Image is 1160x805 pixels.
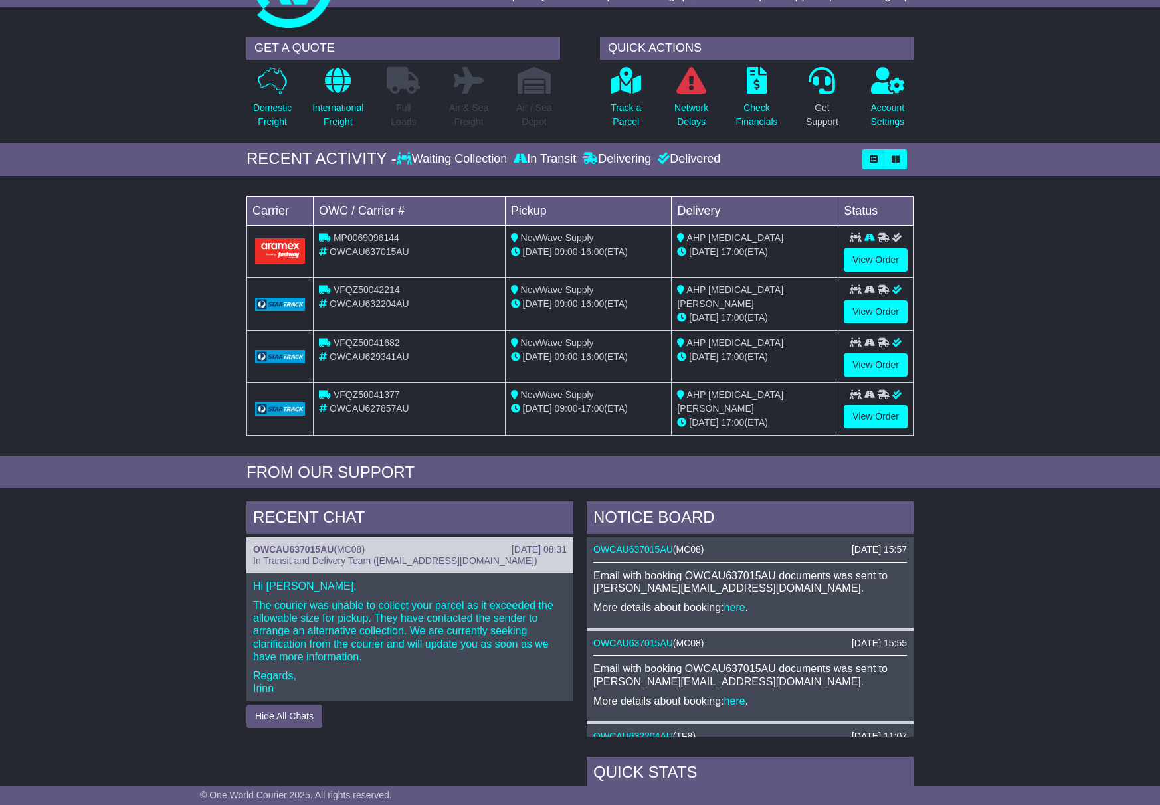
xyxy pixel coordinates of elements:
span: [DATE] [523,403,552,414]
div: (ETA) [677,416,832,430]
p: The courier was unable to collect your parcel as it exceeded the allowable size for pickup. They ... [253,599,567,663]
img: GetCarrierServiceLogo [255,298,305,311]
a: GetSupport [805,66,839,136]
div: ( ) [593,638,907,649]
div: (ETA) [677,311,832,325]
span: 09:00 [555,403,578,414]
span: NewWave Supply [521,389,594,400]
span: MC08 [676,544,701,555]
span: OWCAU627857AU [330,403,409,414]
p: Get Support [806,101,838,129]
span: VFQZ50042214 [334,284,400,295]
a: OWCAU637015AU [593,638,673,648]
a: DomesticFreight [252,66,292,136]
div: [DATE] 08:31 [512,544,567,555]
span: [DATE] [689,246,718,257]
span: [DATE] [689,351,718,362]
div: Delivering [579,152,654,167]
span: 09:00 [555,351,578,362]
span: NewWave Supply [521,337,594,348]
span: [DATE] [523,246,552,257]
span: VFQZ50041682 [334,337,400,348]
div: - (ETA) [511,402,666,416]
div: [DATE] 15:55 [852,638,907,649]
a: View Order [844,248,908,272]
div: RECENT ACTIVITY - [246,149,397,169]
span: 17:00 [721,246,744,257]
img: GetCarrierServiceLogo [255,350,305,363]
div: RECENT CHAT [246,501,573,537]
a: View Order [844,353,908,377]
div: Quick Stats [587,757,914,792]
span: 09:00 [555,298,578,309]
span: AHP [MEDICAL_DATA] [687,232,783,243]
span: NewWave Supply [521,232,594,243]
p: More details about booking: . [593,601,907,614]
span: [DATE] [689,417,718,428]
span: TF8 [676,731,693,741]
a: OWCAU637015AU [253,544,334,555]
span: 16:00 [581,246,604,257]
a: here [724,695,745,707]
span: OWCAU637015AU [330,246,409,257]
span: [DATE] [523,298,552,309]
p: Network Delays [674,101,708,129]
span: 09:00 [555,246,578,257]
div: Waiting Collection [397,152,510,167]
img: Aramex.png [255,238,305,263]
a: here [724,602,745,613]
a: InternationalFreight [312,66,364,136]
img: GetCarrierServiceLogo [255,402,305,416]
span: NewWave Supply [521,284,594,295]
div: GET A QUOTE [246,37,560,60]
a: OWCAU637015AU [593,544,673,555]
p: Account Settings [871,101,905,129]
td: Carrier [247,196,314,225]
div: FROM OUR SUPPORT [246,463,914,482]
span: VFQZ50041377 [334,389,400,400]
div: [DATE] 15:57 [852,544,907,555]
span: AHP [MEDICAL_DATA] [PERSON_NAME] [677,284,783,309]
span: 16:00 [581,298,604,309]
p: Air & Sea Freight [449,101,488,129]
span: MC08 [676,638,701,648]
span: 17:00 [721,417,744,428]
a: Track aParcel [610,66,642,136]
div: ( ) [593,544,907,555]
td: OWC / Carrier # [314,196,506,225]
div: - (ETA) [511,350,666,364]
div: ( ) [593,731,907,742]
span: OWCAU632204AU [330,298,409,309]
span: 17:00 [581,403,604,414]
span: MC08 [337,544,361,555]
a: AccountSettings [870,66,906,136]
div: In Transit [510,152,579,167]
td: Status [838,196,914,225]
a: OWCAU632204AU [593,731,673,741]
p: Regards, Irinn [253,670,567,695]
span: 16:00 [581,351,604,362]
div: QUICK ACTIONS [600,37,914,60]
td: Delivery [672,196,838,225]
span: [DATE] [523,351,552,362]
div: (ETA) [677,245,832,259]
p: Track a Parcel [611,101,641,129]
div: [DATE] 11:07 [852,731,907,742]
div: (ETA) [677,350,832,364]
span: In Transit and Delivery Team ([EMAIL_ADDRESS][DOMAIN_NAME]) [253,555,537,566]
span: MP0069096144 [334,232,399,243]
p: Domestic Freight [253,101,292,129]
span: 17:00 [721,312,744,323]
p: Hi [PERSON_NAME], [253,580,567,592]
span: © One World Courier 2025. All rights reserved. [200,790,392,800]
td: Pickup [505,196,672,225]
p: Email with booking OWCAU637015AU documents was sent to [PERSON_NAME][EMAIL_ADDRESS][DOMAIN_NAME]. [593,662,907,687]
div: - (ETA) [511,297,666,311]
p: Full Loads [387,101,420,129]
p: International Freight [312,101,363,129]
span: AHP [MEDICAL_DATA] [687,337,783,348]
button: Hide All Chats [246,705,322,728]
div: - (ETA) [511,245,666,259]
p: Check Financials [736,101,778,129]
span: [DATE] [689,312,718,323]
